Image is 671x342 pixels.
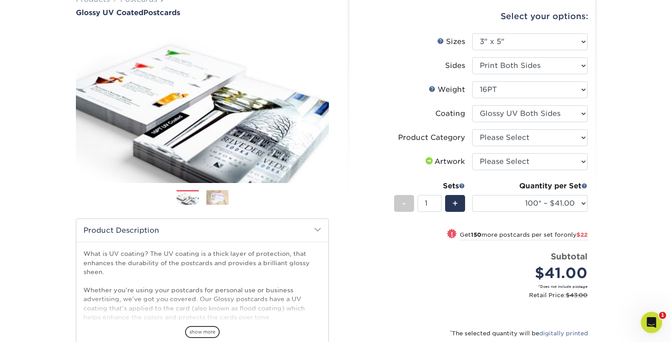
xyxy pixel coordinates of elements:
span: - [402,197,406,210]
div: Artwork [424,156,465,167]
img: Postcards 01 [177,191,199,206]
span: $22 [576,231,588,238]
div: Sizes [437,36,465,47]
div: Quantity per Set [472,181,588,191]
span: ! [451,230,453,239]
div: $41.00 [479,262,588,284]
div: Product Category [398,132,465,143]
div: Weight [429,84,465,95]
small: Get more postcards per set for [460,231,588,240]
div: Sets [394,181,465,191]
small: *Does not include postage [363,284,588,289]
span: Glossy UV Coated [76,8,143,17]
strong: Subtotal [551,251,588,261]
a: digitally printed [539,330,588,337]
h1: Postcards [76,8,329,17]
span: only [564,231,588,238]
div: Coating [435,108,465,119]
a: Glossy UV CoatedPostcards [76,8,329,17]
img: Postcards 02 [206,190,229,205]
span: 1 [659,312,666,319]
small: Retail Price: [363,291,588,299]
iframe: Intercom live chat [641,312,662,333]
div: Sides [445,60,465,71]
span: + [452,197,458,210]
img: Glossy UV Coated 01 [76,18,329,193]
strong: 150 [471,231,482,238]
span: $43.00 [566,292,588,298]
h2: Product Description [76,219,328,242]
small: The selected quantity will be [450,330,588,337]
span: show more [185,326,220,338]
